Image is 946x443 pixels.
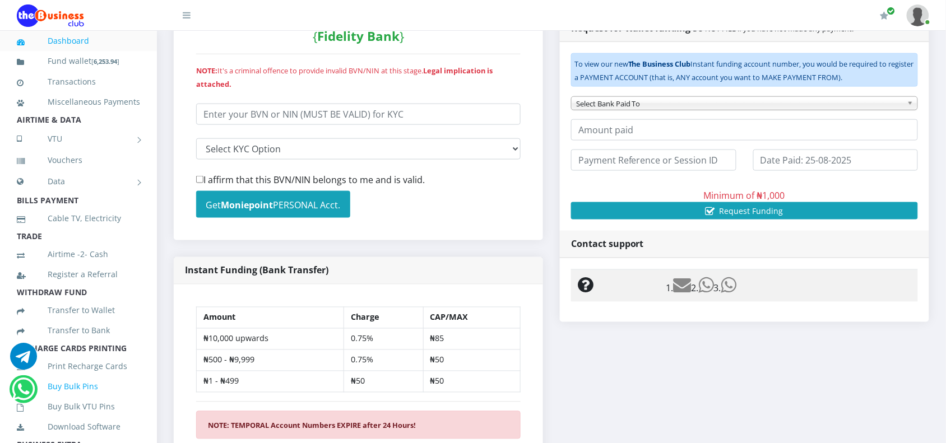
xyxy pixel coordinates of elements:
[571,119,918,141] input: Amount paid
[197,307,344,329] th: Amount
[196,191,350,218] button: GetMoniepointPERSONAL Acct.
[17,241,140,267] a: Airtime -2- Cash
[17,28,140,54] a: Dashboard
[17,206,140,231] a: Cable TV, Electricity
[17,48,140,74] a: Fund wallet[6,253.94]
[10,351,37,370] a: Chat for support
[423,307,520,329] th: CAP/MAX
[221,199,273,211] b: Moniepoint
[17,147,140,173] a: Vouchers
[17,4,84,27] img: Logo
[423,328,520,349] td: ₦85
[720,206,783,216] span: Request Funding
[17,125,140,153] a: VTU
[196,104,521,125] input: Enter your BVN or NIN (MUST BE VALID) for KYC
[17,394,140,419] a: Buy Bulk VTU Pins
[197,328,344,349] td: ₦10,000 upwards
[196,66,217,76] b: NOTE:
[907,4,929,26] img: User
[197,349,344,371] td: ₦500 - ₦9,999
[571,150,736,171] input: Payment Reference or Session ID
[880,11,889,20] i: Renew/Upgrade Subscription
[17,318,140,343] a: Transfer to Bank
[887,7,896,15] span: Renew/Upgrade Subscription
[197,371,344,392] td: ₦1 - ₦499
[704,189,785,202] span: Minimum of ₦1,000
[17,414,140,440] a: Download Software
[571,238,644,250] strong: Contact support
[12,384,35,403] a: Chat for support
[94,57,117,66] b: 6,253.94
[196,176,203,183] input: I affirm that this BVN/NIN belongs to me and is valid.
[17,69,140,95] a: Transactions
[660,270,918,302] td: 1. 2. 3.
[185,264,328,277] strong: Instant Funding (Bank Transfer)
[423,371,520,392] td: ₦50
[17,297,140,323] a: Transfer to Wallet
[571,202,918,220] button: Request Funding
[423,349,520,371] td: ₦50
[91,57,119,66] small: [ ]
[317,27,400,45] b: Fidelity Bank
[313,27,404,45] small: { }
[576,97,903,110] span: Select Bank Paid To
[344,349,423,371] td: 0.75%
[753,150,919,171] input: Date Paid: 25-08-2025
[17,262,140,287] a: Register a Referral
[196,173,425,186] label: I affirm that this BVN/NIN belongs to me and is valid.
[17,353,140,379] a: Print Recharge Cards
[344,307,423,329] th: Charge
[206,199,340,211] small: Get PERSONAL Acct.
[17,167,140,195] a: Data
[628,59,691,69] b: The Business Club
[17,89,140,115] a: Miscellaneous Payments
[344,328,423,349] td: 0.75%
[17,374,140,399] a: Buy Bulk Pins
[208,421,416,431] b: NOTE: TEMPORAL Account Numbers EXPIRE after 24 Hours!
[196,66,493,89] small: It's a criminal offence to provide invalid BVN/NIN at this stage.
[574,59,914,82] small: To view our new Instant funding account number, you would be required to register a PAYMENT ACCOU...
[344,371,423,392] td: ₦50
